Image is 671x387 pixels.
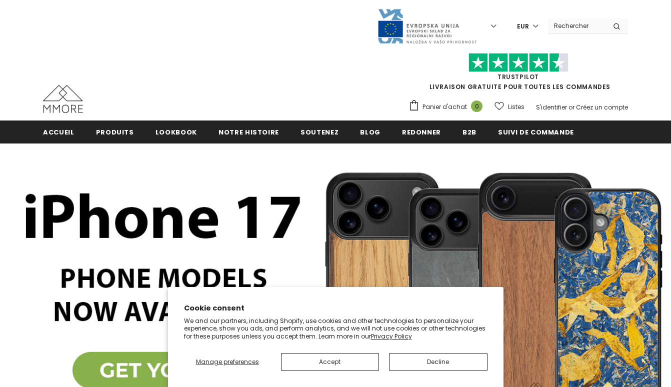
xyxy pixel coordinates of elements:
span: 0 [471,100,482,112]
a: Panier d'achat 0 [408,99,487,114]
span: Suivi de commande [498,127,574,137]
a: Accueil [43,120,74,143]
span: Redonner [402,127,441,137]
button: Decline [389,353,487,371]
span: or [568,103,574,111]
span: B2B [462,127,476,137]
button: Manage preferences [184,353,271,371]
a: S'identifier [536,103,567,111]
h2: Cookie consent [184,303,487,313]
p: We and our partners, including Shopify, use cookies and other technologies to personalize your ex... [184,317,487,340]
button: Accept [281,353,379,371]
a: Créez un compte [576,103,628,111]
a: Privacy Policy [371,332,412,340]
a: B2B [462,120,476,143]
span: Lookbook [155,127,197,137]
span: EUR [517,21,529,31]
a: soutenez [300,120,338,143]
span: Manage preferences [196,357,259,366]
span: LIVRAISON GRATUITE POUR TOUTES LES COMMANDES [408,57,628,91]
a: Javni Razpis [377,21,477,30]
a: Notre histoire [218,120,279,143]
a: Suivi de commande [498,120,574,143]
img: Javni Razpis [377,8,477,44]
span: Panier d'achat [422,102,467,112]
img: Cas MMORE [43,85,83,113]
a: Blog [360,120,380,143]
span: soutenez [300,127,338,137]
span: Notre histoire [218,127,279,137]
span: Accueil [43,127,74,137]
img: Faites confiance aux étoiles pilotes [468,53,568,72]
a: Lookbook [155,120,197,143]
a: Listes [494,98,524,115]
span: Blog [360,127,380,137]
span: Listes [508,102,524,112]
a: TrustPilot [497,72,539,81]
span: Produits [96,127,134,137]
input: Search Site [548,18,605,33]
a: Redonner [402,120,441,143]
a: Produits [96,120,134,143]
